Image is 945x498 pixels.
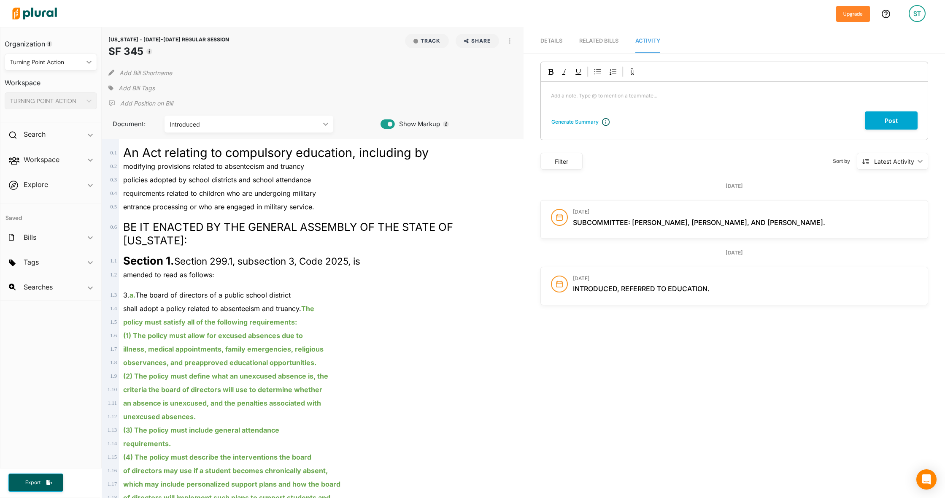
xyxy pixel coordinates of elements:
div: Open Intercom Messenger [916,469,937,490]
ins: (4) The policy must describe the interventions the board [123,453,311,461]
span: Show Markup [395,119,440,129]
a: Upgrade [836,9,870,18]
ins: requirements. [123,439,171,448]
span: Activity [635,38,660,44]
span: 0 . 6 [110,224,117,230]
span: shall adopt a policy related to absenteeism and truancy. [123,304,314,313]
span: 1 . 1 [110,258,117,264]
span: Document: [108,119,154,129]
div: Tooltip anchor [146,48,153,55]
span: 1 . 7 [110,346,117,352]
span: 1 . 4 [110,306,117,311]
span: 0 . 3 [110,177,117,183]
button: Track [405,34,449,48]
a: ST [902,2,932,25]
span: 3. The board of directors of a public school district [123,291,291,299]
span: 1 . 17 [108,481,117,487]
ins: an absence is unexcused, and the penalties associated with [123,399,321,407]
ins: which may include personalized support plans and how the board [123,480,340,488]
ins: (2) The policy must define what an unexcused absence is, the [123,372,328,380]
span: requirements related to children who are undergoing military [123,189,316,198]
span: 1 . 2 [110,272,117,278]
button: Generate Summary [549,118,601,126]
span: Section 299.1, subsection 3, Code 2025, is [123,255,360,267]
h1: SF 345 [108,44,229,59]
span: Details [540,38,562,44]
span: 1 . 14 [108,441,117,447]
div: Introduced [170,120,320,129]
h2: Bills [24,233,36,242]
span: 1 . 10 [108,387,117,392]
div: Turning Point Action [10,58,83,67]
span: 1 . 6 [110,333,117,338]
span: 1 . 3 [110,292,117,298]
a: RELATED BILLS [579,29,618,53]
ins: criteria the board of directors will use to determine whether [123,385,322,394]
span: 1 . 15 [108,454,117,460]
div: Add Position Statement [108,97,173,110]
span: [US_STATE] - [DATE]-[DATE] REGULAR SESSION [108,36,229,43]
div: Filter [546,157,577,166]
ins: observances, and preapproved educational opportunities. [123,358,316,367]
ins: illness, medical appointments, family emergencies, religious [123,345,324,353]
span: 1 . 16 [108,468,117,474]
span: Export [19,479,46,486]
h4: Saved [0,203,101,224]
div: TURNING POINT ACTION [10,97,83,106]
span: Introduced, referred to Education. [573,284,710,293]
h2: Searches [24,282,53,292]
span: 1 . 11 [108,400,117,406]
span: BE IT ENACTED BY THE GENERAL ASSEMBLY OF THE STATE OF [US_STATE]: [123,220,453,247]
div: Add tags [108,82,155,95]
span: policies adopted by school districts and school attendance [123,176,311,184]
p: Add Position on Bill [120,99,173,108]
h2: Explore [24,180,48,189]
span: 1 . 13 [108,427,117,433]
h2: Search [24,130,46,139]
span: 1 . 8 [110,360,117,365]
ins: (1) The policy must allow for excused absences due to [123,331,303,340]
ins: (3) The policy must include general attendance [123,426,279,434]
div: RELATED BILLS [579,37,618,45]
span: modifying provisions related to absenteeism and truancy [123,162,304,171]
div: Latest Activity [874,157,914,166]
h3: Workspace [5,70,97,89]
ins: of directors may use if a student becomes chronically absent, [123,466,328,475]
button: Share [452,34,502,48]
div: Generate Summary [551,118,599,126]
span: An Act relating to compulsory education, including by [123,145,429,160]
span: Subcommittee: [PERSON_NAME], [PERSON_NAME], and [PERSON_NAME]. [573,218,825,227]
span: 0 . 1 [110,150,117,156]
h3: Organization [5,32,97,50]
button: Add Bill Shortname [119,66,172,79]
div: [DATE] [540,182,928,190]
span: 1 . 12 [108,414,117,420]
ins: unexcused absences. [123,412,196,421]
div: ST [909,5,926,22]
span: 1 . 9 [110,373,117,379]
span: 0 . 5 [110,204,117,210]
ins: policy must satisfy all of the following requirements: [123,318,297,326]
button: Upgrade [836,6,870,22]
div: Tooltip anchor [442,120,450,128]
div: Tooltip anchor [46,40,53,48]
button: Share [456,34,499,48]
span: Add Bill Tags [119,84,155,92]
strong: Section 1. [123,254,174,267]
h3: [DATE] [573,276,918,281]
div: [DATE] [540,249,928,257]
a: Activity [635,29,660,53]
h2: Tags [24,257,39,267]
ins: a. [130,291,135,299]
h2: Workspace [24,155,59,164]
button: Export [8,474,63,492]
h3: [DATE] [573,209,918,215]
span: Sort by [833,157,857,165]
span: amended to read as follows: [123,271,214,279]
span: 1 . 5 [110,319,117,325]
span: 0 . 4 [110,190,117,196]
ins: The [301,304,314,313]
span: entrance processing or who are engaged in military service. [123,203,314,211]
button: Post [865,111,918,130]
span: 0 . 2 [110,163,117,169]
